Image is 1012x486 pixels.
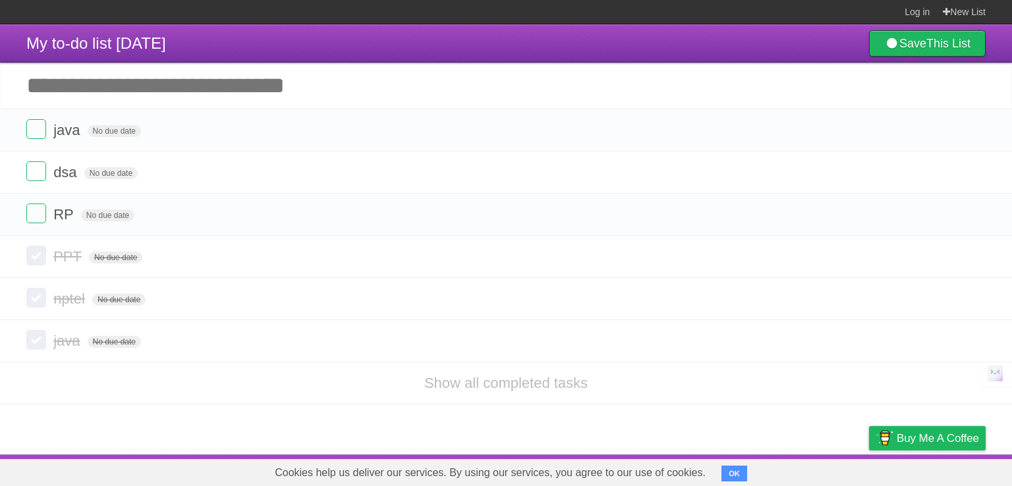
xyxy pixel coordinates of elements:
[53,333,83,349] span: java
[694,458,721,483] a: About
[53,290,88,307] span: nptel
[424,375,588,391] a: Show all completed tasks
[53,122,83,138] span: java
[53,164,80,180] span: dsa
[262,460,719,486] span: Cookies help us deliver our services. By using our services, you agree to our use of cookies.
[869,426,986,450] a: Buy me a coffee
[53,206,77,223] span: RP
[88,336,141,348] span: No due date
[26,161,46,181] label: Done
[26,330,46,350] label: Done
[81,209,134,221] span: No due date
[53,248,85,265] span: PPT
[26,119,46,139] label: Done
[26,203,46,223] label: Done
[721,466,747,481] button: OK
[26,34,166,52] span: My to-do list [DATE]
[89,252,142,263] span: No due date
[897,427,979,450] span: Buy me a coffee
[926,37,970,50] b: This List
[26,246,46,265] label: Done
[737,458,791,483] a: Developers
[26,288,46,308] label: Done
[852,458,886,483] a: Privacy
[807,458,836,483] a: Terms
[876,427,893,449] img: Buy me a coffee
[88,125,141,137] span: No due date
[92,294,146,306] span: No due date
[84,167,138,179] span: No due date
[869,30,986,57] a: SaveThis List
[903,458,986,483] a: Suggest a feature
